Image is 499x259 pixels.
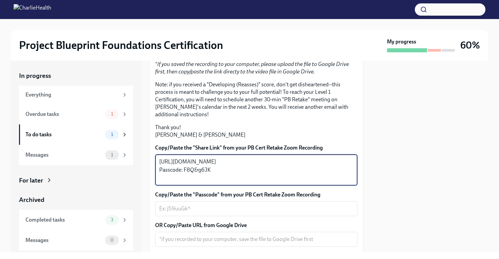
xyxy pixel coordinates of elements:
[155,144,357,152] label: Copy/Paste the "Share Link" from your PB Cert Retake Zoom Recording
[19,86,133,104] a: Everything
[155,222,357,229] label: OR Copy/Paste URL from Google Drive
[19,176,133,185] a: For later
[19,104,133,124] a: Overdue tasks1
[25,131,103,138] div: To do tasks
[19,195,133,204] a: Archived
[19,124,133,145] a: To do tasks1
[25,91,119,99] div: Everything
[19,71,133,80] a: In progress
[107,132,117,137] span: 1
[19,210,133,230] a: Completed tasks3
[155,81,357,118] p: Note: if you received a "Developing (Reasses)" score, don't get disheartened--this process is mea...
[19,176,43,185] div: For later
[155,191,357,198] label: Copy/Paste the "Passcode" from your PB Cert Retake Zoom Recording
[25,216,103,224] div: Completed tasks
[107,111,117,117] span: 1
[19,145,133,165] a: Messages1
[159,158,353,182] textarea: [URL][DOMAIN_NAME] Passcode: F8Q&g6JK
[25,237,103,244] div: Messages
[19,38,223,52] h2: Project Blueprint Foundations Certification
[25,151,103,159] div: Messages
[107,217,117,222] span: 3
[155,124,357,139] p: Thank you! [PERSON_NAME] & [PERSON_NAME]
[25,110,103,118] div: Overdue tasks
[19,230,133,251] a: Messages0
[107,152,117,157] span: 1
[106,238,118,243] span: 0
[14,4,51,15] img: CharlieHealth
[460,39,480,51] h3: 60%
[155,61,349,75] em: If you saved the recording to your computer, please upload the file to Google Drive first, then c...
[387,38,416,46] strong: My progress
